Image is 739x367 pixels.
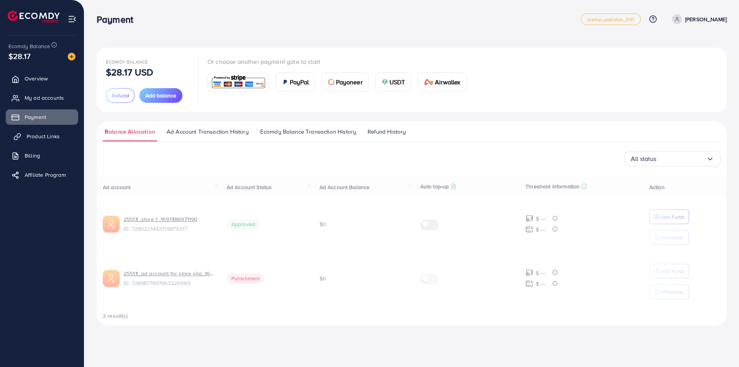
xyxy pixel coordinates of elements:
[25,94,64,102] span: My ad accounts
[145,92,176,99] span: Add balance
[424,79,433,85] img: card
[290,77,309,87] span: PayPal
[669,14,727,24] a: [PERSON_NAME]
[68,15,77,23] img: menu
[25,152,40,159] span: Billing
[25,75,48,82] span: Overview
[322,72,369,92] a: cardPayoneer
[207,57,473,66] p: Or choose another payment gate to start
[106,88,135,103] button: Refund
[657,153,706,165] input: Search for option
[105,127,155,136] span: Balance Allocation
[8,50,30,62] span: $28.17
[112,92,129,99] span: Refund
[97,14,139,25] h3: Payment
[435,77,460,87] span: Airwallex
[8,11,60,23] img: logo
[282,79,288,85] img: card
[167,127,249,136] span: Ad Account Transaction History
[8,42,50,50] span: Ecomdy Balance
[587,17,634,22] span: metap_pakistan_001
[581,13,641,25] a: metap_pakistan_001
[6,129,78,144] a: Product Links
[375,72,412,92] a: cardUSDT
[328,79,334,85] img: card
[68,53,75,60] img: image
[139,88,182,103] button: Add balance
[382,79,388,85] img: card
[706,332,733,361] iframe: Chat
[25,113,46,121] span: Payment
[27,132,60,140] span: Product Links
[210,74,267,90] img: card
[106,67,154,77] p: $28.17 USD
[6,109,78,125] a: Payment
[624,151,721,166] div: Search for option
[6,167,78,183] a: Affiliate Program
[685,15,727,24] p: [PERSON_NAME]
[336,77,363,87] span: Payoneer
[390,77,405,87] span: USDT
[6,90,78,106] a: My ad accounts
[6,148,78,163] a: Billing
[106,59,148,65] span: Ecomdy Balance
[6,71,78,86] a: Overview
[631,153,657,165] span: All status
[368,127,406,136] span: Refund History
[418,72,467,92] a: cardAirwallex
[260,127,356,136] span: Ecomdy Balance Transaction History
[207,73,269,92] a: card
[276,72,316,92] a: cardPayPal
[25,171,66,179] span: Affiliate Program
